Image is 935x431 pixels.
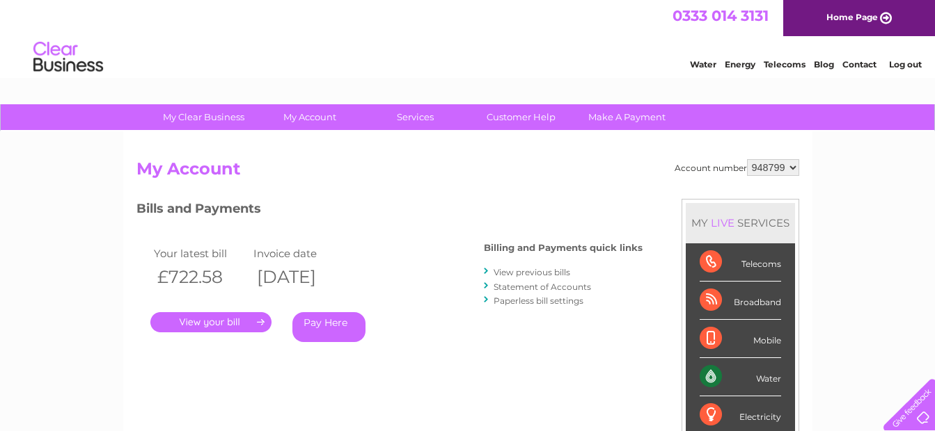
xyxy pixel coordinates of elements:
a: Energy [725,59,755,70]
a: Contact [842,59,877,70]
a: Log out [889,59,922,70]
a: Water [690,59,716,70]
h3: Bills and Payments [136,199,643,223]
a: Statement of Accounts [494,282,591,292]
a: View previous bills [494,267,570,277]
a: Paperless bill settings [494,295,583,306]
div: LIVE [708,216,737,229]
a: Services [358,104,473,130]
a: Make A Payment [569,104,684,130]
a: . [150,312,272,332]
th: [DATE] [250,263,350,291]
a: Pay Here [292,312,366,342]
a: My Clear Business [146,104,261,130]
div: Telecoms [700,243,781,282]
a: Telecoms [764,59,806,70]
div: Account number [675,159,799,176]
div: Mobile [700,320,781,358]
td: Invoice date [250,244,350,263]
img: logo.png [33,36,104,79]
a: Blog [814,59,834,70]
div: Clear Business is a trading name of Verastar Limited (registered in [GEOGRAPHIC_DATA] No. 3667643... [139,8,797,67]
a: Customer Help [464,104,579,130]
div: Water [700,358,781,396]
a: My Account [252,104,367,130]
h2: My Account [136,159,799,186]
td: Your latest bill [150,244,251,263]
a: 0333 014 3131 [673,7,769,24]
div: Broadband [700,282,781,320]
th: £722.58 [150,263,251,291]
h4: Billing and Payments quick links [484,243,643,253]
div: MY SERVICES [686,203,795,243]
